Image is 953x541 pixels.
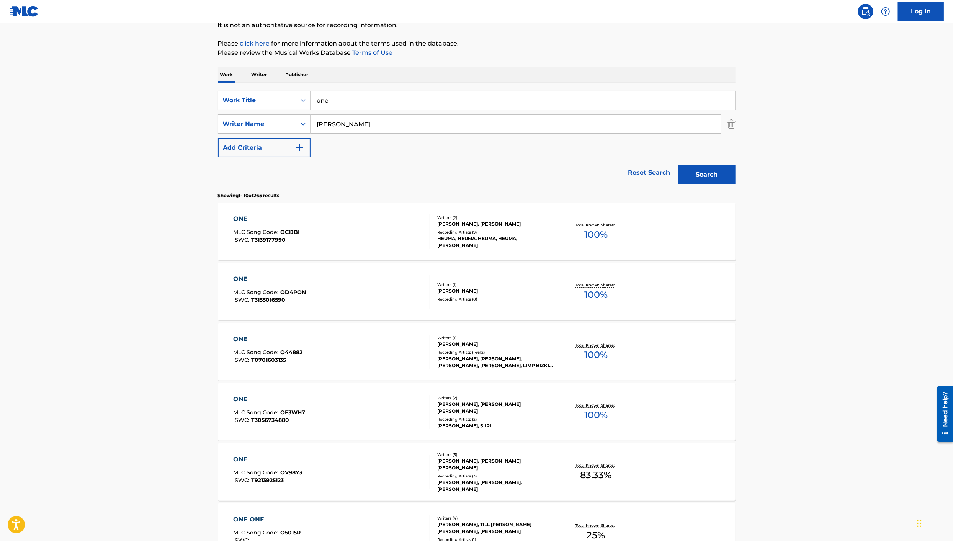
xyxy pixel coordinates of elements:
[437,417,553,422] div: Recording Artists ( 2 )
[233,289,280,296] span: MLC Song Code :
[233,477,251,484] span: ISWC :
[437,401,553,415] div: [PERSON_NAME], [PERSON_NAME] [PERSON_NAME]
[437,296,553,302] div: Recording Artists ( 0 )
[251,477,284,484] span: T9213925123
[437,521,553,535] div: [PERSON_NAME], TILL [PERSON_NAME] [PERSON_NAME], [PERSON_NAME]
[233,236,251,243] span: ISWC :
[437,473,553,479] div: Recording Artists ( 3 )
[437,235,553,249] div: HEUMA, HEUMA, HEUMA, HEUMA, [PERSON_NAME]
[218,263,736,320] a: ONEMLC Song Code:OD4PONISWC:T3155016590Writers (1)[PERSON_NAME]Recording Artists (0)Total Known S...
[575,342,616,348] p: Total Known Shares:
[251,417,289,423] span: T3056734880
[932,383,953,445] iframe: Resource Center
[575,463,616,468] p: Total Known Shares:
[233,409,280,416] span: MLC Song Code :
[878,4,893,19] div: Help
[249,67,270,83] p: Writer
[223,96,292,105] div: Work Title
[283,67,311,83] p: Publisher
[218,67,235,83] p: Work
[233,515,301,524] div: ONE ONE
[584,348,608,362] span: 100 %
[437,221,553,227] div: [PERSON_NAME], [PERSON_NAME]
[437,355,553,369] div: [PERSON_NAME], [PERSON_NAME], [PERSON_NAME], [PERSON_NAME], LIMP BIZKIT, [PERSON_NAME], [PERSON_N...
[280,529,301,536] span: O5015R
[584,288,608,302] span: 100 %
[218,48,736,57] p: Please review the Musical Works Database
[575,523,616,528] p: Total Known Shares:
[584,228,608,242] span: 100 %
[233,229,280,235] span: MLC Song Code :
[280,349,302,356] span: O44882
[624,164,674,181] a: Reset Search
[437,350,553,355] div: Recording Artists ( 14612 )
[280,229,300,235] span: OC1JBI
[437,335,553,341] div: Writers ( 1 )
[251,356,286,363] span: T0701603135
[437,341,553,348] div: [PERSON_NAME]
[437,282,553,288] div: Writers ( 1 )
[437,288,553,294] div: [PERSON_NAME]
[584,408,608,422] span: 100 %
[233,349,280,356] span: MLC Song Code :
[437,458,553,471] div: [PERSON_NAME], [PERSON_NAME] [PERSON_NAME]
[280,469,302,476] span: OV98Y3
[437,229,553,235] div: Recording Artists ( 9 )
[861,7,870,16] img: search
[858,4,873,19] a: Public Search
[881,7,890,16] img: help
[223,119,292,129] div: Writer Name
[218,138,311,157] button: Add Criteria
[233,275,306,284] div: ONE
[218,323,736,381] a: ONEMLC Song Code:O44882ISWC:T0701603135Writers (1)[PERSON_NAME]Recording Artists (14612)[PERSON_N...
[575,282,616,288] p: Total Known Shares:
[678,165,736,184] button: Search
[437,422,553,429] div: [PERSON_NAME], SIIRI
[251,236,286,243] span: T3139177990
[575,402,616,408] p: Total Known Shares:
[280,289,306,296] span: OD4PON
[233,529,280,536] span: MLC Song Code :
[233,455,302,464] div: ONE
[218,443,736,501] a: ONEMLC Song Code:OV98Y3ISWC:T9213925123Writers (3)[PERSON_NAME], [PERSON_NAME] [PERSON_NAME]Recor...
[437,215,553,221] div: Writers ( 2 )
[240,40,270,47] a: click here
[580,468,611,482] span: 83.33 %
[917,512,922,535] div: Drag
[233,214,300,224] div: ONE
[295,143,304,152] img: 9d2ae6d4665cec9f34b9.svg
[233,417,251,423] span: ISWC :
[575,222,616,228] p: Total Known Shares:
[233,395,305,404] div: ONE
[437,515,553,521] div: Writers ( 4 )
[437,452,553,458] div: Writers ( 3 )
[233,296,251,303] span: ISWC :
[218,203,736,260] a: ONEMLC Song Code:OC1JBIISWC:T3139177990Writers (2)[PERSON_NAME], [PERSON_NAME]Recording Artists (...
[218,39,736,48] p: Please for more information about the terms used in the database.
[727,114,736,134] img: Delete Criterion
[898,2,944,21] a: Log In
[915,504,953,541] iframe: Chat Widget
[351,49,393,56] a: Terms of Use
[280,409,305,416] span: OE3WH7
[233,335,302,344] div: ONE
[233,356,251,363] span: ISWC :
[437,395,553,401] div: Writers ( 2 )
[218,21,736,30] p: It is not an authoritative source for recording information.
[233,469,280,476] span: MLC Song Code :
[218,383,736,441] a: ONEMLC Song Code:OE3WH7ISWC:T3056734880Writers (2)[PERSON_NAME], [PERSON_NAME] [PERSON_NAME]Recor...
[251,296,285,303] span: T3155016590
[9,6,39,17] img: MLC Logo
[218,192,280,199] p: Showing 1 - 10 of 265 results
[437,479,553,493] div: [PERSON_NAME], [PERSON_NAME], [PERSON_NAME]
[218,91,736,188] form: Search Form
